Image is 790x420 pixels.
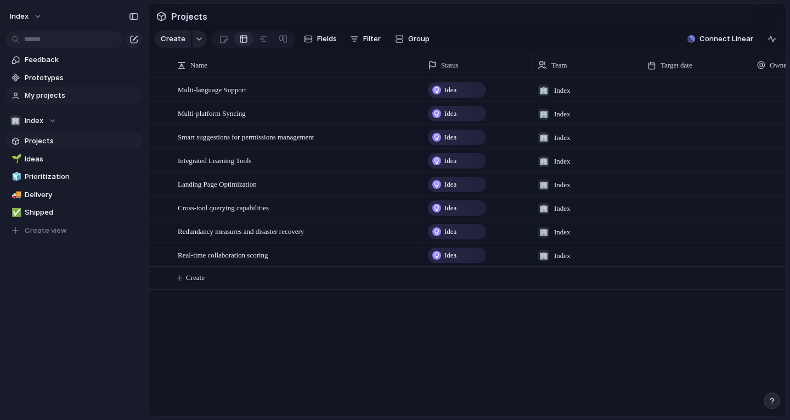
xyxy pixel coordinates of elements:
span: Multi-platform Syncing [178,107,246,119]
span: Index [554,250,571,261]
button: 🚚 [10,189,21,200]
span: Redundancy measures and disaster recovery [178,225,304,237]
span: Landing Page Optimization [178,177,257,190]
span: Index [25,115,43,126]
span: Index [554,227,571,238]
span: Name [190,60,207,71]
button: Create view [5,222,143,239]
span: My projects [25,90,139,101]
span: Idea [444,203,456,214]
span: Prototypes [25,72,139,83]
span: Idea [444,179,456,190]
div: 🏢 [538,85,549,96]
span: Idea [444,132,456,143]
span: Index [554,203,571,214]
span: Connect Linear [699,33,753,44]
span: Prioritization [25,171,139,182]
span: Filter [363,33,381,44]
span: Index [554,109,571,120]
div: 🏢 [538,203,549,214]
span: Shipped [25,207,139,218]
div: 🏢 [538,109,549,120]
div: 🚚 [12,188,19,201]
span: Team [551,60,567,71]
a: Feedback [5,52,143,68]
a: 🌱Ideas [5,151,143,167]
button: Filter [346,30,385,48]
span: Owner [770,60,789,71]
button: 🌱 [10,154,21,165]
span: Create view [25,225,67,236]
span: Idea [444,155,456,166]
div: 🏢 [538,227,549,238]
span: Multi-language Support [178,83,246,96]
button: ✅ [10,207,21,218]
span: Index [10,11,29,22]
button: 🏢Index [5,113,143,129]
a: 🧊Prioritization [5,169,143,185]
button: Create [154,30,191,48]
span: Index [554,85,571,96]
span: Idea [444,250,456,261]
span: Idea [444,226,456,237]
button: Group [390,30,435,48]
span: Real-time collaboration scoring [178,248,268,261]
a: My projects [5,87,143,104]
span: Ideas [25,154,139,165]
a: ✅Shipped [5,204,143,221]
span: Integrated Learning Tools [178,154,252,166]
span: Fields [317,33,337,44]
span: Projects [25,136,139,147]
div: 🏢 [538,132,549,143]
a: 🚚Delivery [5,187,143,203]
span: Projects [169,7,210,26]
button: Fields [300,30,341,48]
span: Index [554,132,571,143]
span: Status [441,60,459,71]
span: Create [161,33,185,44]
button: Connect Linear [683,31,758,47]
button: 🧊 [10,171,21,182]
button: Index [5,8,48,25]
span: Index [554,180,571,191]
span: Group [408,33,430,44]
span: Delivery [25,189,139,200]
a: Prototypes [5,70,143,86]
span: Cross-tool querying capabilities [178,201,269,214]
span: Idea [444,108,456,119]
div: 🏢 [538,180,549,191]
span: Feedback [25,54,139,65]
span: Index [554,156,571,167]
span: Target date [661,60,692,71]
span: Create [186,272,205,283]
div: 🧊 [12,171,19,183]
span: Smart suggestions for permissions management [178,130,314,143]
div: 🌱 [12,153,19,165]
a: Projects [5,133,143,149]
div: ✅ [12,206,19,219]
div: 🏢 [10,115,21,126]
div: 🏢 [538,156,549,167]
div: 🏢 [538,250,549,261]
span: Idea [444,85,456,96]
